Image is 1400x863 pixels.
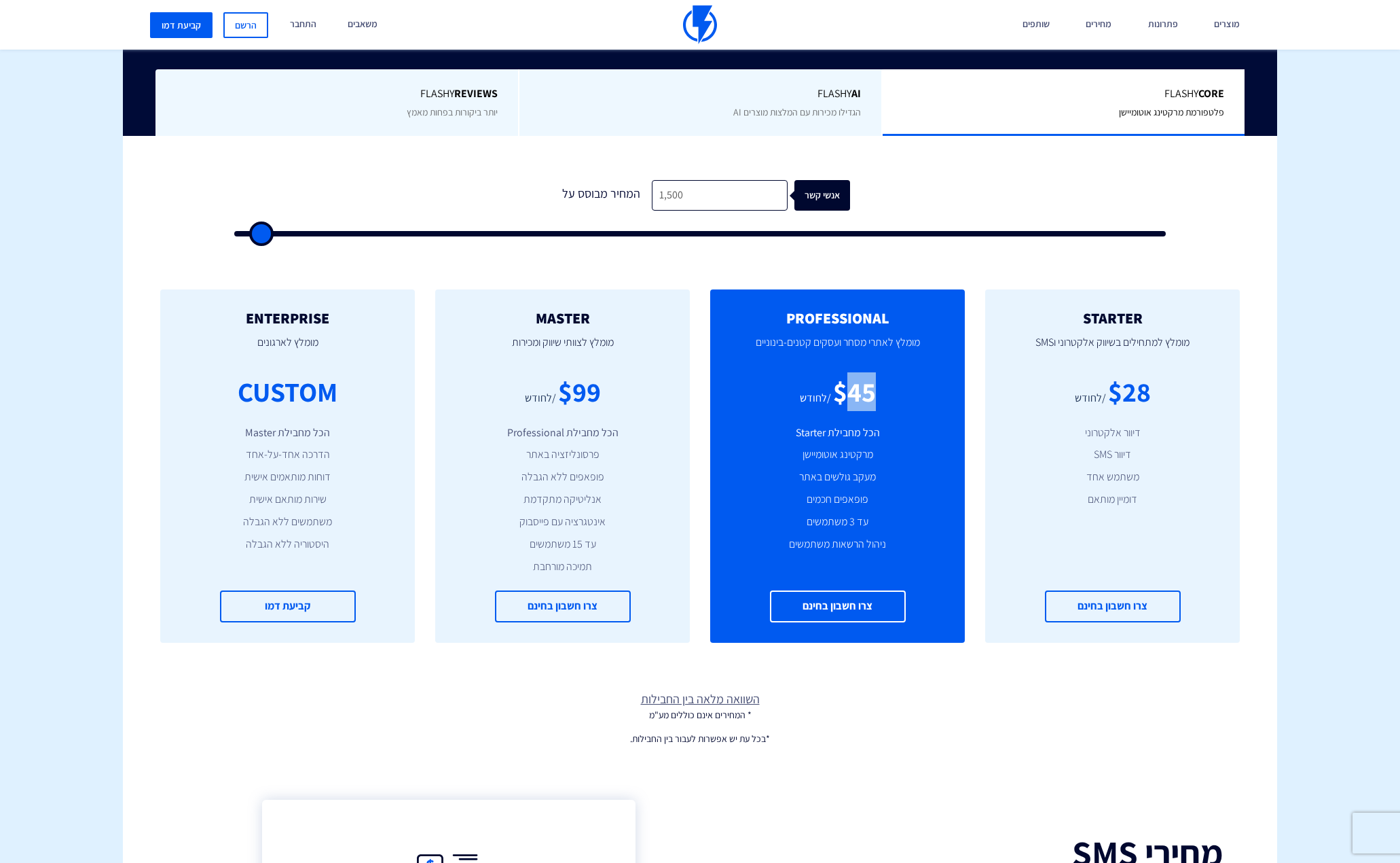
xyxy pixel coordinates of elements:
div: /לחודש [1075,391,1106,406]
li: הכל מחבילת Master [181,425,394,441]
div: /לחודש [800,391,831,406]
p: * המחירים אינם כוללים מע"מ [123,708,1277,722]
li: דיוור אלקטרוני [1006,425,1219,441]
li: עד 3 משתמשים [731,514,944,530]
b: REVIEWS [454,86,498,101]
div: CUSTOM [238,372,337,411]
p: מומלץ לארגונים [181,326,394,372]
p: *בכל עת יש אפשרות לעבור בין החבילות. [123,732,1277,745]
h2: PROFESSIONAL [731,310,944,326]
h2: STARTER [1006,310,1219,326]
li: שירות מותאם אישית [181,492,394,508]
h2: ENTERPRISE [181,310,394,326]
span: יותר ביקורות בפחות מאמץ [407,106,498,118]
li: הכל מחבילת Starter [731,425,944,441]
li: משתמשים ללא הגבלה [181,514,394,530]
a: קביעת דמו [150,12,213,38]
p: מומלץ למתחילים בשיווק אלקטרוני וSMS [1006,326,1219,372]
li: ניהול הרשאות משתמשים [731,537,944,552]
li: משתמש אחד [1006,470,1219,485]
span: Flashy [176,86,498,102]
a: הרשם [223,12,268,38]
li: תמיכה מורחבת [456,559,669,575]
p: מומלץ לצוותי שיווק ומכירות [456,326,669,372]
h2: MASTER [456,310,669,326]
li: דומיין מותאם [1006,492,1219,508]
a: צרו חשבון בחינם [770,591,906,622]
div: $99 [558,372,601,411]
li: מעקב גולשים באתר [731,470,944,485]
span: Flashy [903,86,1224,102]
div: $45 [833,372,876,411]
p: מומלץ לאתרי מסחר ועסקים קטנים-בינוניים [731,326,944,372]
div: /לחודש [525,391,556,406]
span: פלטפורמת מרקטינג אוטומיישן [1119,106,1224,118]
div: אנשי קשר [803,180,858,211]
span: Flashy [540,86,861,102]
li: פרסונליזציה באתר [456,447,669,463]
a: קביעת דמו [220,591,356,622]
li: דוחות מותאמים אישית [181,470,394,485]
li: היסטוריה ללא הגבלה [181,537,394,552]
a: צרו חשבון בחינם [1045,591,1181,622]
li: הכל מחבילת Professional [456,425,669,441]
div: $28 [1108,372,1151,411]
b: Core [1198,86,1224,101]
li: פופאפים ללא הגבלה [456,470,669,485]
li: פופאפים חכמים [731,492,944,508]
a: צרו חשבון בחינם [495,591,631,622]
a: השוואה מלאה בין החבילות [123,690,1277,708]
li: אנליטיקה מתקדמת [456,492,669,508]
li: עד 15 משתמשים [456,537,669,552]
li: מרקטינג אוטומיישן [731,447,944,463]
div: המחיר מבוסס על [550,180,652,211]
li: דיוור SMS [1006,447,1219,463]
span: הגדילו מכירות עם המלצות מוצרים AI [733,106,861,118]
li: הדרכה אחד-על-אחד [181,447,394,463]
li: אינטגרציה עם פייסבוק [456,514,669,530]
b: AI [851,86,861,101]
